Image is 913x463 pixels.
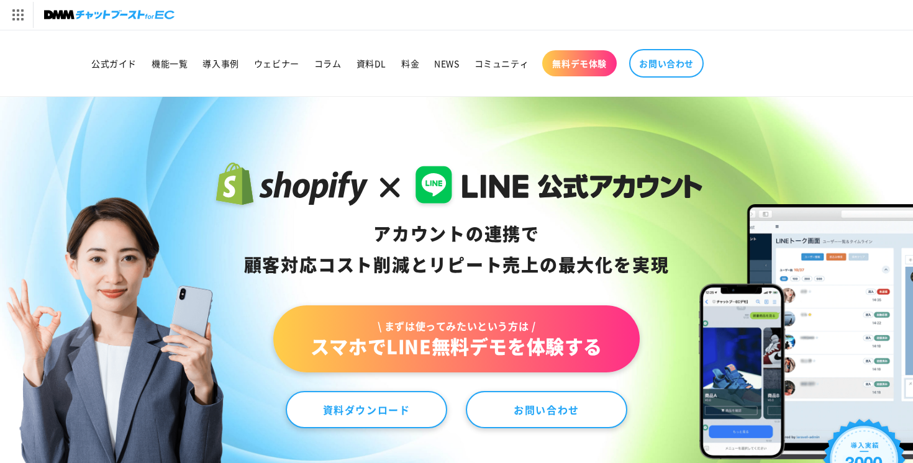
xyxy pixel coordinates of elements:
a: \ まずは使ってみたいという方は /スマホでLINE無料デモを体験する [273,305,640,372]
a: お問い合わせ [466,391,627,428]
span: \ まずは使ってみたいという方は / [311,319,602,333]
span: NEWS [434,58,459,69]
img: サービス [2,2,33,28]
a: 料金 [394,50,427,76]
a: コミュニティ [467,50,537,76]
span: 資料DL [357,58,386,69]
img: チャットブーストforEC [44,6,175,24]
span: ウェビナー [254,58,299,69]
span: コラム [314,58,342,69]
a: ウェビナー [247,50,307,76]
a: 導入事例 [195,50,246,76]
span: 無料デモ体験 [552,58,607,69]
a: お問い合わせ [629,49,704,78]
span: コミュニティ [475,58,529,69]
a: 機能一覧 [144,50,195,76]
span: お問い合わせ [639,58,694,69]
span: 料金 [401,58,419,69]
a: 資料DL [349,50,394,76]
span: 公式ガイド [91,58,137,69]
a: NEWS [427,50,466,76]
span: 導入事例 [202,58,238,69]
div: アカウントの連携で 顧客対応コスト削減と リピート売上の 最大化を実現 [211,218,703,281]
a: 資料ダウンロード [286,391,447,428]
a: 公式ガイド [84,50,144,76]
a: コラム [307,50,349,76]
a: 無料デモ体験 [542,50,617,76]
span: 機能一覧 [152,58,188,69]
